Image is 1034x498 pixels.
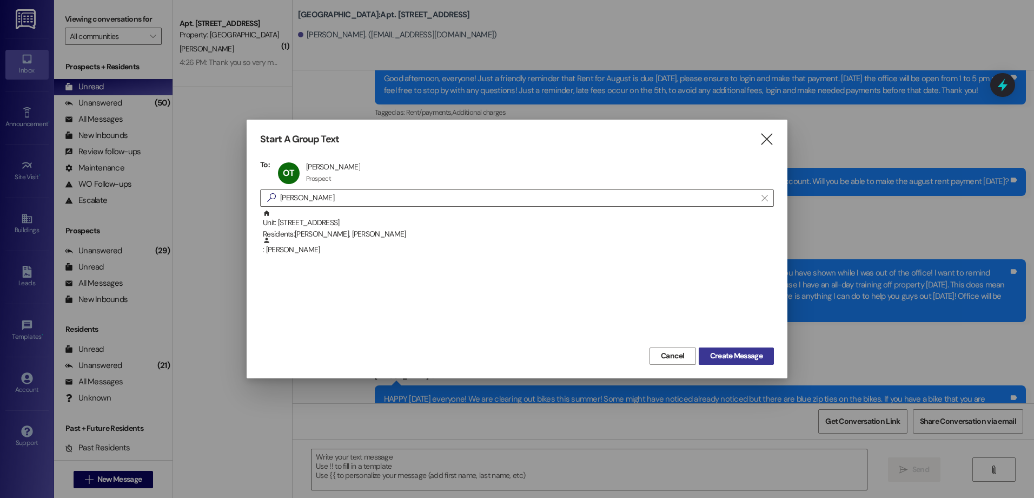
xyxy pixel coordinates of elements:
[306,162,360,172] div: [PERSON_NAME]
[649,348,696,365] button: Cancel
[283,167,294,179] span: OT
[260,209,774,237] div: Unit: [STREET_ADDRESS]Residents:[PERSON_NAME], [PERSON_NAME]
[756,190,773,206] button: Clear text
[710,350,763,362] span: Create Message
[263,192,280,204] i: 
[661,350,685,362] span: Cancel
[263,209,774,240] div: Unit: [STREET_ADDRESS]
[306,174,331,183] div: Prospect
[263,228,774,240] div: Residents: [PERSON_NAME], [PERSON_NAME]
[761,194,767,202] i: 
[759,134,774,145] i: 
[260,160,270,169] h3: To:
[260,133,339,146] h3: Start A Group Text
[263,237,774,255] div: : [PERSON_NAME]
[699,348,774,365] button: Create Message
[260,237,774,264] div: : [PERSON_NAME]
[280,191,756,206] input: Search for any contact or apartment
